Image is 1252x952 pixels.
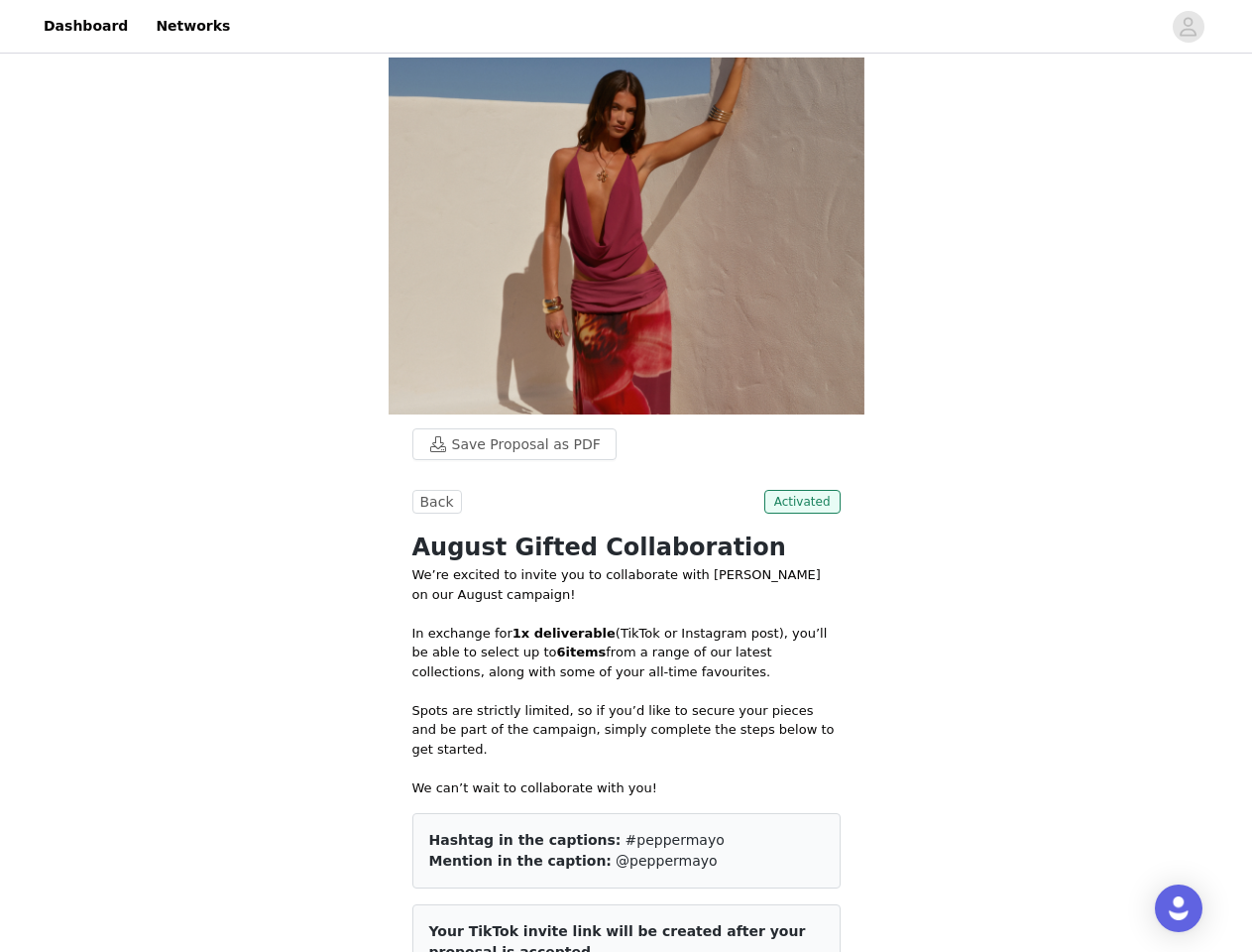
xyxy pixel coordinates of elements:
a: Dashboard [32,4,140,49]
span: Hashtag in the captions: [429,832,622,848]
button: Back [412,490,462,514]
span: @peppermayo [616,853,717,869]
p: Spots are strictly limited, so if you’d like to secure your pieces and be part of the campaign, s... [412,701,841,760]
a: Networks [144,4,242,49]
div: Open Intercom Messenger [1155,885,1202,932]
p: We can’t wait to collaborate with you! [412,778,841,798]
strong: items [566,645,607,659]
span: Mention in the caption: [429,853,612,869]
strong: 1 [512,626,521,641]
strong: 6 [556,645,565,659]
img: campaign image [389,58,864,415]
h1: August Gifted Collaboration [412,530,841,565]
div: avatar [1179,11,1197,43]
p: We’re excited to invite you to collaborate with [PERSON_NAME] on our August campaign! [412,565,841,604]
span: #peppermayo [626,832,725,848]
strong: x deliverable [521,626,616,641]
span: Activated [764,490,841,514]
p: In exchange for (TikTok or Instagram post), you’ll be able to select up to from a range of our la... [412,624,841,682]
button: Save Proposal as PDF [412,428,617,460]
